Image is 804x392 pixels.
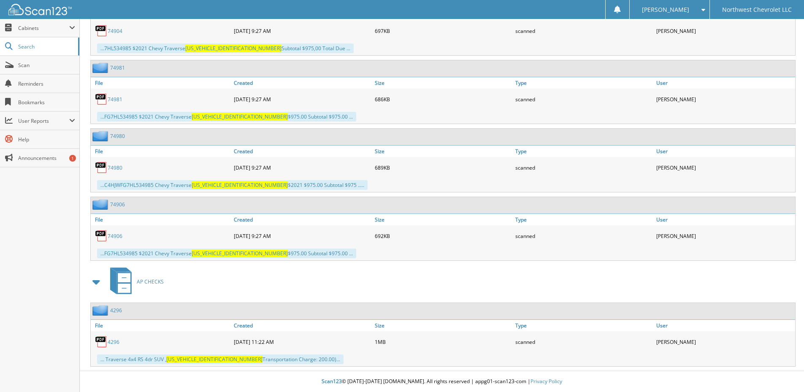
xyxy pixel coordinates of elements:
img: PDF.png [95,161,108,174]
a: 74980 [108,164,122,171]
img: folder2.png [92,131,110,141]
div: [PERSON_NAME] [654,333,795,350]
img: PDF.png [95,335,108,348]
span: [US_VEHICLE_IDENTIFICATION_NUMBER] [185,45,282,52]
span: Scan [18,62,75,69]
span: AP CHECKS [137,278,164,285]
div: © [DATE]-[DATE] [DOMAIN_NAME]. All rights reserved | appg01-scan123-com | [80,371,804,392]
a: 74981 [110,64,125,71]
a: 74906 [108,232,122,240]
a: Created [232,320,373,331]
span: [US_VEHICLE_IDENTIFICATION_NUMBER] [192,250,288,257]
div: 1 [69,155,76,162]
span: Bookmarks [18,99,75,106]
div: 686KB [373,91,514,108]
a: File [91,77,232,89]
div: 692KB [373,227,514,244]
span: Scan123 [322,378,342,385]
a: File [91,214,232,225]
span: Northwest Chevrolet LLC [722,7,792,12]
div: [PERSON_NAME] [654,227,795,244]
div: 1MB [373,333,514,350]
div: scanned [513,159,654,176]
div: [DATE] 9:27 AM [232,22,373,39]
span: [PERSON_NAME] [642,7,689,12]
span: Reminders [18,80,75,87]
img: PDF.png [95,93,108,105]
div: 689KB [373,159,514,176]
a: 74904 [108,27,122,35]
div: [DATE] 9:27 AM [232,227,373,244]
a: Type [513,320,654,331]
span: User Reports [18,117,69,124]
span: [US_VEHICLE_IDENTIFICATION_NUMBER] [166,356,263,363]
div: [DATE] 11:22 AM [232,333,373,350]
div: scanned [513,22,654,39]
div: scanned [513,333,654,350]
img: folder2.png [92,305,110,316]
div: [PERSON_NAME] [654,91,795,108]
img: PDF.png [95,230,108,242]
div: 697KB [373,22,514,39]
span: Help [18,136,75,143]
a: Size [373,146,514,157]
a: User [654,146,795,157]
a: Type [513,146,654,157]
div: [DATE] 9:27 AM [232,91,373,108]
span: Cabinets [18,24,69,32]
a: Created [232,214,373,225]
a: User [654,214,795,225]
span: Announcements [18,154,75,162]
a: File [91,320,232,331]
a: Created [232,77,373,89]
span: [US_VEHICLE_IDENTIFICATION_NUMBER] [192,181,288,189]
div: ...FG7HL534985 $2021 Chevy Traverse $975.00 Subtotal $975.00 ... [97,249,356,258]
div: ... Traverse 4x4 RS 4dr SUV , Transportation Charge: 200.00)... [97,354,344,364]
a: Created [232,146,373,157]
div: [DATE] 9:27 AM [232,159,373,176]
a: Size [373,214,514,225]
div: [PERSON_NAME] [654,22,795,39]
a: 4296 [110,307,122,314]
div: ...C4HJWFG7HL534985 Chevy Traverse $2021 $975.00 Subtotal $975 ..... [97,180,368,190]
a: File [91,146,232,157]
a: User [654,77,795,89]
div: scanned [513,91,654,108]
a: 74906 [110,201,125,208]
iframe: Chat Widget [762,351,804,392]
div: [PERSON_NAME] [654,159,795,176]
img: folder2.png [92,199,110,210]
div: ...7HL534985 $2021 Chevy Traverse Subtotal $975,00 Total Due ... [97,43,354,53]
a: User [654,320,795,331]
div: ...FG7HL534985 $2021 Chevy Traverse $975.00 Subtotal $975.00 ... [97,112,356,122]
div: scanned [513,227,654,244]
img: PDF.png [95,24,108,37]
a: AP CHECKS [105,265,164,298]
a: 4296 [108,338,119,346]
a: Type [513,214,654,225]
img: scan123-logo-white.svg [8,4,72,15]
a: Size [373,320,514,331]
span: Search [18,43,74,50]
a: Size [373,77,514,89]
a: Type [513,77,654,89]
a: 74980 [110,132,125,140]
span: [US_VEHICLE_IDENTIFICATION_NUMBER] [192,113,288,120]
a: 74981 [108,96,122,103]
a: Privacy Policy [531,378,562,385]
img: folder2.png [92,62,110,73]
